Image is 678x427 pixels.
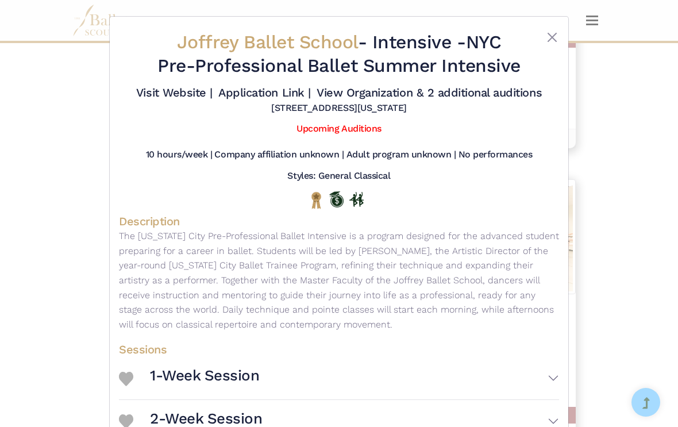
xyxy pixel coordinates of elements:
[119,229,559,332] p: The [US_STATE] City Pre-Professional Ballet Intensive is a program designed for the advanced stud...
[329,191,344,207] img: Offers Scholarship
[146,149,213,161] h5: 10 hours/week |
[177,31,358,53] span: Joffrey Ballet School
[136,86,213,99] a: Visit Website |
[150,361,559,395] button: 1-Week Session
[214,149,344,161] h5: Company affiliation unknown |
[296,123,381,134] a: Upcoming Auditions
[309,191,323,209] img: National
[317,86,542,99] a: View Organization & 2 additional auditions
[119,342,559,357] h4: Sessions
[119,214,559,229] h4: Description
[346,149,456,161] h5: Adult program unknown |
[156,30,522,78] h2: - NYC Pre-Professional Ballet Summer Intensive
[349,192,364,207] img: In Person
[150,366,259,386] h3: 1-Week Session
[119,372,133,386] img: Heart
[459,149,533,161] h5: No performances
[372,31,466,53] span: Intensive -
[218,86,310,99] a: Application Link |
[287,170,390,182] h5: Styles: General Classical
[545,30,559,44] button: Close
[271,102,407,114] h5: [STREET_ADDRESS][US_STATE]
